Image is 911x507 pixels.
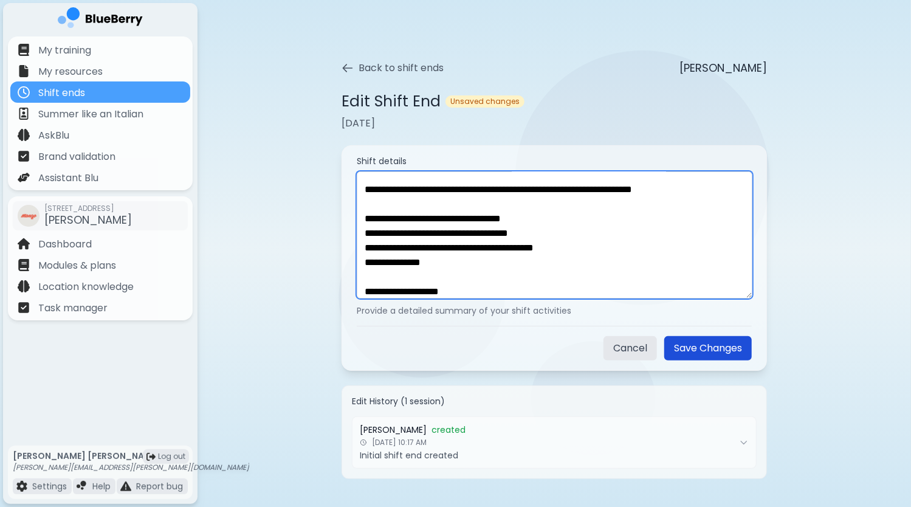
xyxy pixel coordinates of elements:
h4: Edit History ( 1 session ) [352,396,757,407]
p: Shift ends [38,86,85,100]
p: AskBlu [38,128,69,143]
img: file icon [18,302,30,314]
span: [STREET_ADDRESS] [44,204,132,213]
p: Settings [32,481,67,492]
img: company thumbnail [18,205,40,227]
img: file icon [18,86,30,98]
span: [PERSON_NAME] [44,212,132,227]
img: logout [146,452,156,461]
p: Assistant Blu [38,171,98,185]
span: [DATE] 10:17 AM [372,438,427,447]
p: Initial shift end created [360,450,734,461]
span: Log out [158,452,185,461]
button: Cancel [603,336,657,360]
p: [PERSON_NAME][EMAIL_ADDRESS][PERSON_NAME][DOMAIN_NAME] [13,463,249,472]
p: [PERSON_NAME] [679,60,767,77]
img: file icon [18,171,30,184]
p: Help [92,481,111,492]
p: Brand validation [38,150,115,164]
p: My resources [38,64,103,79]
span: created [431,424,466,435]
img: file icon [18,150,30,162]
img: file icon [18,259,30,271]
p: [DATE] [342,116,767,131]
p: Task manager [38,301,108,316]
h1: Edit Shift End [342,91,441,111]
label: Shift details [357,156,752,167]
img: company logo [58,7,143,32]
img: file icon [16,481,27,492]
p: Dashboard [38,237,92,252]
p: My training [38,43,91,58]
img: file icon [120,481,131,492]
p: Provide a detailed summary of your shift activities [357,305,752,316]
span: Unsaved changes [445,95,524,108]
p: Modules & plans [38,258,116,273]
img: file icon [18,44,30,56]
img: file icon [18,238,30,250]
img: file icon [77,481,88,492]
img: file icon [18,108,30,120]
p: [PERSON_NAME] [PERSON_NAME] [13,450,249,461]
p: Summer like an Italian [38,107,143,122]
span: [PERSON_NAME] [360,424,427,435]
p: Report bug [136,481,183,492]
p: Location knowledge [38,280,134,294]
button: Save Changes [664,336,752,360]
img: file icon [18,129,30,141]
img: file icon [18,65,30,77]
img: file icon [18,280,30,292]
button: Back to shift ends [342,61,444,75]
